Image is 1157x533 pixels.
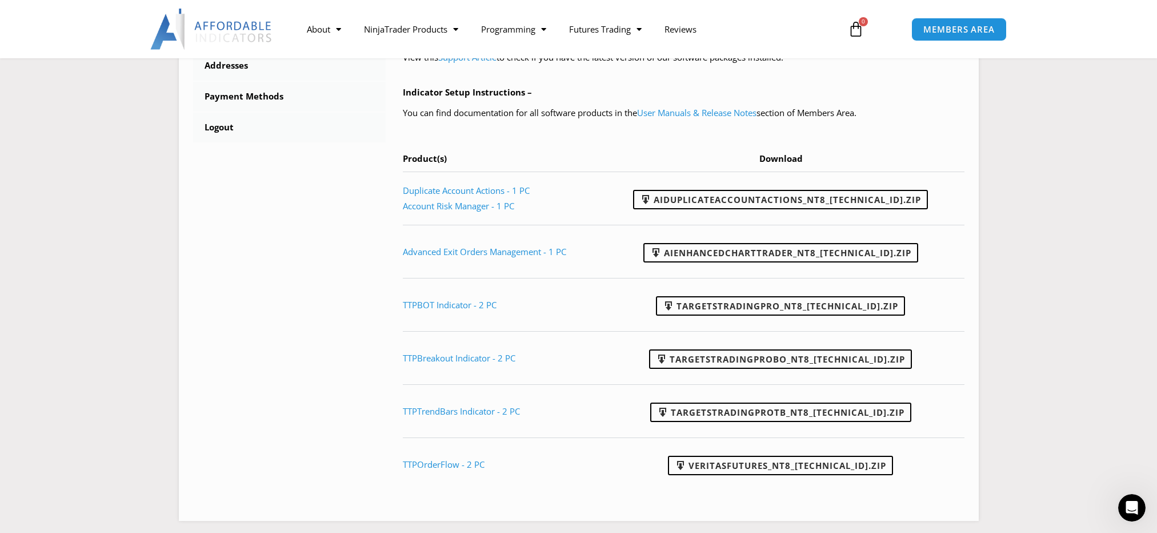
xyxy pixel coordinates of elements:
div: And it was [DATE] [139,190,210,202]
nav: Menu [295,16,835,42]
a: TTPBreakout Indicator - 2 PC [403,352,515,364]
div: Joe says… [9,135,219,184]
div: Joe says… [9,210,219,236]
div: Joel says… [9,270,219,327]
a: TargetsTradingProTB_NT8_[TECHNICAL_ID].zip [650,403,911,422]
a: Payment Methods [193,82,386,112]
a: TTPTrendBars Indicator - 2 PC [403,405,520,417]
a: VeritasFutures_NT8_[TECHNICAL_ID].zip [668,456,893,475]
span: 0 [859,17,868,26]
a: User Manuals & Release Notes [637,107,756,118]
div: Let me check into this. We did have some database issues recently. Looking into it now. [9,270,187,317]
div: Joe says… [9,184,219,210]
a: Duplicate Account Actions - 1 PC [403,185,530,196]
div: Joe says… [9,236,219,270]
div: Joe says… [9,327,219,361]
div: And it was [DATE] [130,184,219,209]
p: You can find documentation for all software products in the section of Members Area. [403,105,964,121]
a: Account Risk Manager - 1 PC [403,200,514,212]
div: It's not working on 649D653660E858EF34A93C0007D89184 [50,142,210,176]
div: Joel says… [9,360,219,397]
div: Ok thank you! [154,333,210,345]
a: AIEnhancedChartTrader_NT8_[TECHNICAL_ID].zip [643,243,918,262]
h1: [PERSON_NAME] [55,6,130,14]
a: MEMBERS AREA [911,18,1007,41]
a: TargetsTradingPro_NT8_[TECHNICAL_ID].zip [656,296,905,316]
b: Indicator Setup Instructions – [403,86,532,98]
a: NinjaTrader Products [353,16,470,42]
a: AIDuplicateAccountActions_NT8_[TECHNICAL_ID].zip [633,190,928,209]
a: Addresses [193,51,386,81]
div: not [DATE]... sorry [128,210,219,235]
a: TargetsTradingProBO_NT8_[TECHNICAL_ID].zip [649,349,912,369]
div: Let me check into this. We did have some database issues recently. Looking into it now. [18,277,178,311]
div: Advanced Exit Orders Management will work on NinjaTrader Machine ID 1 - which is currently config... [18,7,178,119]
span: Product(s) [403,153,447,164]
a: Logout [193,113,386,142]
a: Futures Trading [558,16,653,42]
div: Not OK [173,236,219,261]
div: How about now? Just reconfigured the order. [18,367,178,389]
a: Reviews [653,16,708,42]
a: About [295,16,353,42]
iframe: Intercom live chat [1118,494,1146,522]
span: MEMBERS AREA [923,25,995,34]
div: Ok thank you! [145,327,219,352]
p: The team can also help [55,14,142,26]
img: Profile image for Solomon [33,6,51,25]
a: 0 [831,13,881,46]
img: LogoAI | Affordable Indicators – NinjaTrader [150,9,273,50]
div: not [DATE]... sorry [137,217,210,228]
div: It's not working on 649D653660E858EF34A93C0007D89184 [41,135,219,182]
div: Not OK [182,242,210,254]
a: Advanced Exit Orders Management - 1 PC [403,246,566,257]
div: How about now? Just reconfigured the order. [9,360,187,396]
a: TTPBOT Indicator - 2 PC [403,299,497,311]
div: Close [201,5,221,25]
a: Programming [470,16,558,42]
button: go back [7,5,29,26]
a: TTPOrderFlow - 2 PC [403,459,485,470]
button: Home [179,5,201,26]
span: Download [759,153,803,164]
